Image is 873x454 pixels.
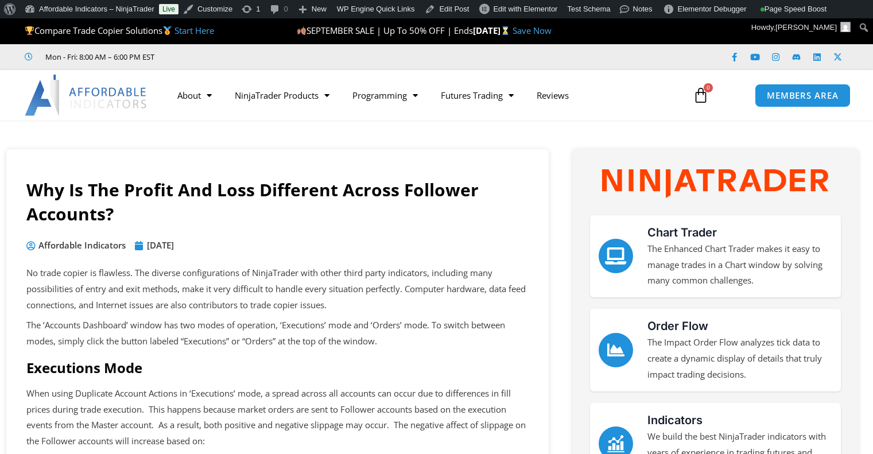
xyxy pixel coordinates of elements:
a: Indicators [647,413,703,427]
img: 🥇 [163,26,172,35]
span: [PERSON_NAME] [775,23,837,32]
p: The Enhanced Chart Trader makes it easy to manage trades in a Chart window by solving many common... [647,241,832,289]
a: Futures Trading [429,82,525,108]
strong: [DATE] [473,25,513,36]
p: The Impact Order Flow analyzes tick data to create a dynamic display of details that truly impact... [647,335,832,383]
a: Howdy, [747,18,855,37]
time: [DATE] [147,239,174,251]
strong: Executions Mode [26,358,142,377]
nav: Menu [166,82,681,108]
p: When using Duplicate Account Actions in ‘Executions’ mode, a spread across all accounts can occur... [26,386,529,449]
span: MEMBERS AREA [767,91,839,100]
a: Reviews [525,82,580,108]
span: Affordable Indicators [36,238,126,254]
h1: Why Is The Profit And Loss Different Across Follower Accounts? [26,178,529,226]
a: NinjaTrader Products [223,82,341,108]
a: Order Flow [599,333,633,367]
span: SEPTEMBER SALE | Up To 50% OFF | Ends [297,25,473,36]
span: Compare Trade Copier Solutions [25,25,214,36]
img: LogoAI | Affordable Indicators – NinjaTrader [25,75,148,116]
a: Start Here [174,25,214,36]
a: Chart Trader [599,239,633,273]
a: Order Flow [647,319,708,333]
a: Live [159,4,179,14]
span: Mon - Fri: 8:00 AM – 6:00 PM EST [42,50,154,64]
span: Edit with Elementor [493,5,557,13]
span: 0 [704,83,713,92]
a: 0 [676,79,726,112]
img: NinjaTrader Wordmark color RGB | Affordable Indicators – NinjaTrader [602,169,828,198]
a: Programming [341,82,429,108]
img: 🏆 [25,26,34,35]
a: MEMBERS AREA [755,84,851,107]
a: Save Now [513,25,552,36]
a: About [166,82,223,108]
a: Chart Trader [647,226,717,239]
iframe: Customer reviews powered by Trustpilot [170,51,343,63]
p: The ‘Accounts Dashboard’ window has two modes of operation, ‘Executions’ mode and ‘Orders’ mode. ... [26,317,529,350]
p: No trade copier is flawless. The diverse configurations of NinjaTrader with other third party ind... [26,265,529,313]
img: ⌛ [501,26,510,35]
img: 🍂 [297,26,306,35]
